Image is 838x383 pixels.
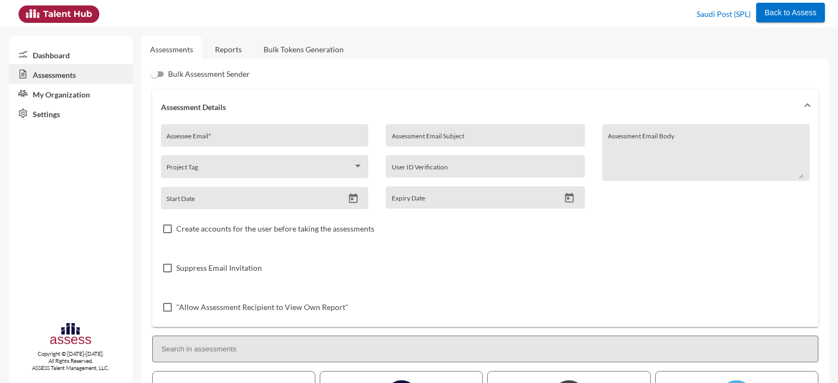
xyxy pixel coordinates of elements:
[176,222,374,235] span: Create accounts for the user before taking the assessments
[344,193,363,204] button: Open calendar
[152,124,818,327] div: Assessment Details
[168,68,250,81] span: Bulk Assessment Sender
[49,321,92,348] img: assesscompany-logo.png
[9,64,133,84] a: Assessments
[765,8,817,17] span: Back to Assess
[9,104,133,123] a: Settings
[255,36,352,63] a: Bulk Tokens Generation
[152,89,818,124] mat-expansion-panel-header: Assessment Details
[560,192,579,204] button: Open calendar
[9,45,133,64] a: Dashboard
[756,3,825,22] button: Back to Assess
[9,350,133,372] p: Copyright © [DATE]-[DATE]. All Rights Reserved. ASSESS Talent Management, LLC.
[152,336,818,362] input: Search in assessments
[756,5,825,17] a: Back to Assess
[9,84,133,104] a: My Organization
[150,45,193,54] a: Assessments
[176,301,349,314] span: "Allow Assessment Recipient to View Own Report"
[206,36,250,63] a: Reports
[176,262,262,275] span: Suppress Email Invitation
[697,5,751,23] p: Saudi Post (SPL)
[161,102,797,112] mat-panel-title: Assessment Details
